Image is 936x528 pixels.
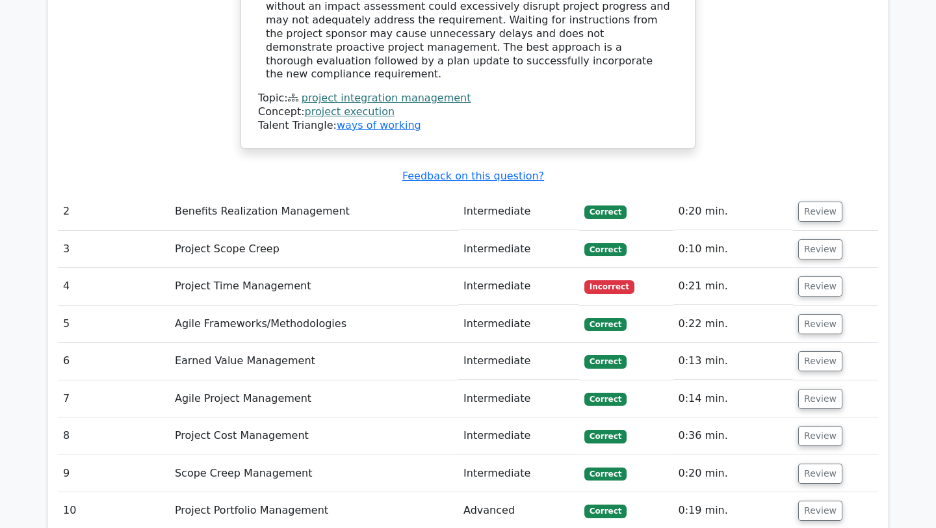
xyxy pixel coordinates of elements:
td: 2 [58,193,170,230]
a: Feedback on this question? [402,170,544,182]
td: 3 [58,231,170,268]
button: Review [798,501,842,521]
td: Intermediate [458,193,579,230]
td: 5 [58,306,170,343]
td: Project Cost Management [170,417,458,455]
td: Agile Project Management [170,380,458,417]
td: Project Scope Creep [170,231,458,268]
button: Review [798,276,842,297]
td: 8 [58,417,170,455]
td: 0:20 min. [673,455,794,492]
td: 0:14 min. [673,380,794,417]
span: Incorrect [584,280,634,293]
button: Review [798,314,842,334]
td: 6 [58,343,170,380]
span: Correct [584,393,627,406]
td: 0:20 min. [673,193,794,230]
td: Earned Value Management [170,343,458,380]
div: Concept: [258,105,678,119]
button: Review [798,426,842,446]
a: project integration management [302,92,471,104]
td: Intermediate [458,231,579,268]
td: Intermediate [458,306,579,343]
button: Review [798,239,842,259]
td: Benefits Realization Management [170,193,458,230]
td: 0:36 min. [673,417,794,455]
button: Review [798,464,842,484]
td: Scope Creep Management [170,455,458,492]
td: Intermediate [458,268,579,305]
td: Intermediate [458,380,579,417]
span: Correct [584,468,627,481]
a: ways of working [337,119,421,131]
span: Correct [584,505,627,518]
button: Review [798,202,842,222]
span: Correct [584,318,627,331]
td: Project Time Management [170,268,458,305]
td: 0:21 min. [673,268,794,305]
td: Intermediate [458,417,579,455]
button: Review [798,389,842,409]
td: 0:22 min. [673,306,794,343]
td: 0:13 min. [673,343,794,380]
div: Topic: [258,92,678,105]
div: Talent Triangle: [258,92,678,132]
span: Correct [584,243,627,256]
span: Correct [584,355,627,368]
td: Intermediate [458,455,579,492]
a: project execution [305,105,395,118]
span: Correct [584,430,627,443]
span: Correct [584,205,627,218]
td: Agile Frameworks/Methodologies [170,306,458,343]
td: 4 [58,268,170,305]
td: 0:10 min. [673,231,794,268]
td: Intermediate [458,343,579,380]
button: Review [798,351,842,371]
td: 9 [58,455,170,492]
td: 7 [58,380,170,417]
